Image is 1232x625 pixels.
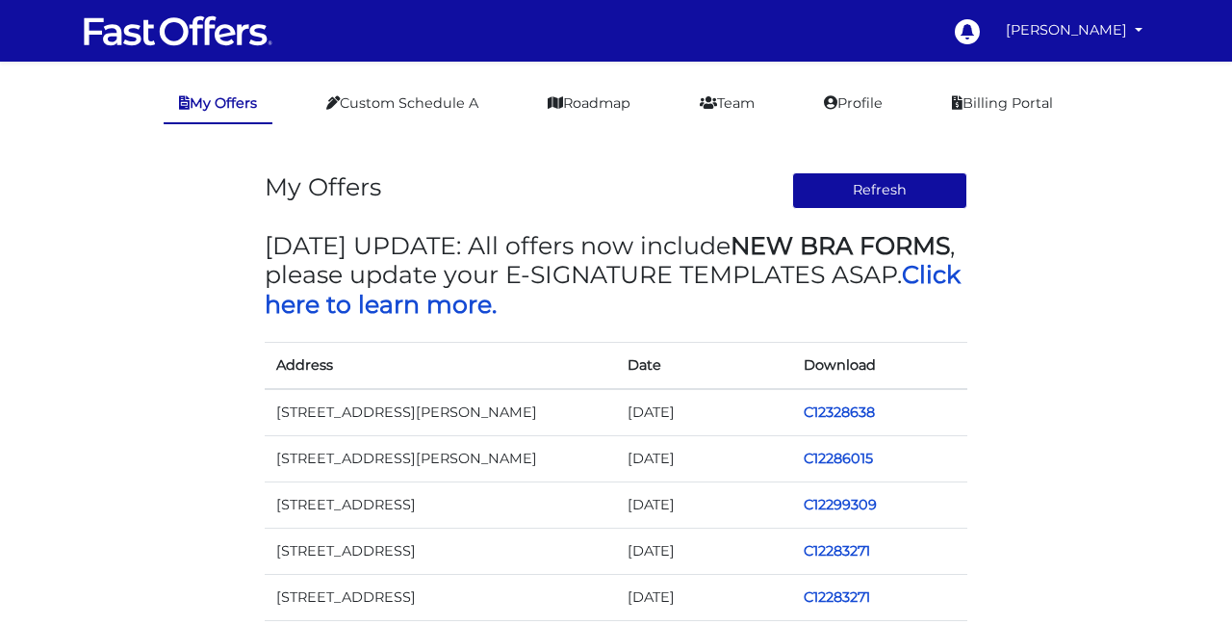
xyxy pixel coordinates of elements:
[265,389,616,436] td: [STREET_ADDRESS][PERSON_NAME]
[616,435,792,482] td: [DATE]
[792,172,968,209] button: Refresh
[792,342,968,389] th: Download
[265,172,381,201] h3: My Offers
[804,450,873,467] a: C12286015
[808,85,898,122] a: Profile
[616,389,792,436] td: [DATE]
[265,435,616,482] td: [STREET_ADDRESS][PERSON_NAME]
[684,85,770,122] a: Team
[1159,550,1217,608] iframe: Customerly Messenger Launcher
[532,85,646,122] a: Roadmap
[265,342,616,389] th: Address
[164,85,272,124] a: My Offers
[804,496,877,513] a: C12299309
[265,528,616,574] td: [STREET_ADDRESS]
[804,404,875,421] a: C12328638
[616,528,792,574] td: [DATE]
[616,574,792,620] td: [DATE]
[998,12,1150,49] a: [PERSON_NAME]
[265,260,961,318] a: Click here to learn more.
[265,482,616,528] td: [STREET_ADDRESS]
[616,342,792,389] th: Date
[616,482,792,528] td: [DATE]
[731,231,950,260] strong: NEW BRA FORMS
[265,231,967,319] h3: [DATE] UPDATE: All offers now include , please update your E-SIGNATURE TEMPLATES ASAP.
[804,588,870,606] a: C12283271
[937,85,1068,122] a: Billing Portal
[311,85,494,122] a: Custom Schedule A
[265,574,616,620] td: [STREET_ADDRESS]
[804,542,870,560] a: C12283271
